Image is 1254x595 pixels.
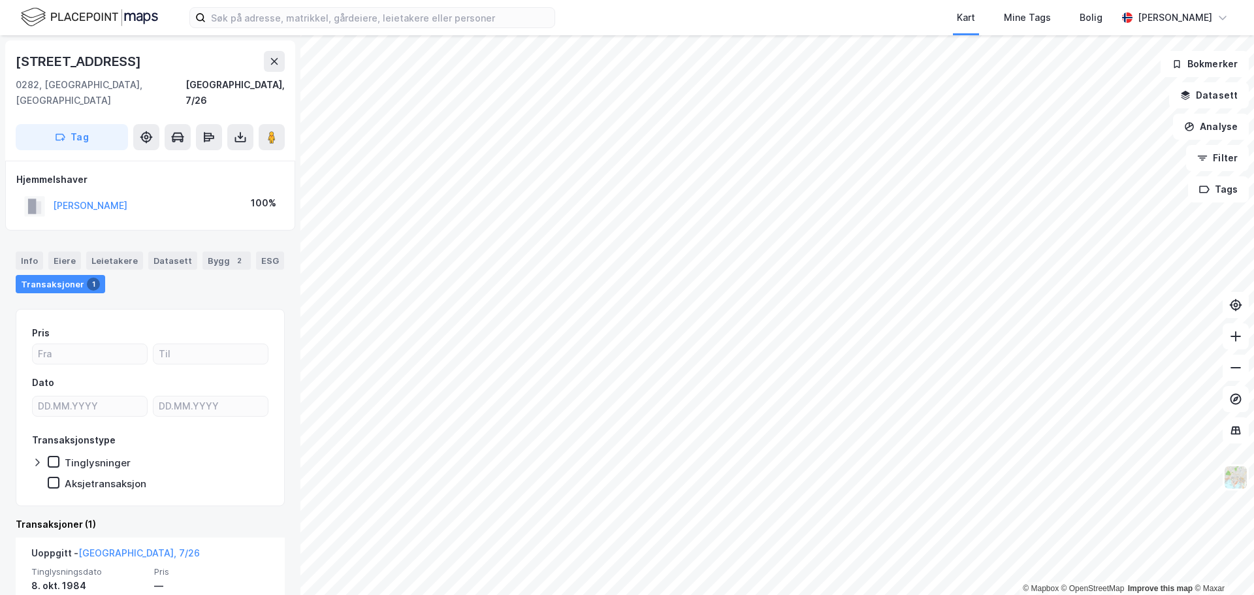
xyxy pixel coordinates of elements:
[16,251,43,270] div: Info
[206,8,555,27] input: Søk på adresse, matrikkel, gårdeiere, leietakere eller personer
[16,77,185,108] div: 0282, [GEOGRAPHIC_DATA], [GEOGRAPHIC_DATA]
[256,251,284,270] div: ESG
[957,10,975,25] div: Kart
[16,172,284,187] div: Hjemmelshaver
[32,325,50,341] div: Pris
[154,578,269,594] div: —
[148,251,197,270] div: Datasett
[251,195,276,211] div: 100%
[21,6,158,29] img: logo.f888ab2527a4732fd821a326f86c7f29.svg
[1173,114,1249,140] button: Analyse
[233,254,246,267] div: 2
[16,517,285,532] div: Transaksjoner (1)
[87,278,100,291] div: 1
[16,51,144,72] div: [STREET_ADDRESS]
[16,275,105,293] div: Transaksjoner
[1223,465,1248,490] img: Z
[32,432,116,448] div: Transaksjonstype
[31,566,146,577] span: Tinglysningsdato
[78,547,200,558] a: [GEOGRAPHIC_DATA], 7/26
[1128,584,1193,593] a: Improve this map
[31,578,146,594] div: 8. okt. 1984
[154,566,269,577] span: Pris
[86,251,143,270] div: Leietakere
[1188,176,1249,202] button: Tags
[31,545,200,566] div: Uoppgitt -
[65,477,146,490] div: Aksjetransaksjon
[48,251,81,270] div: Eiere
[1138,10,1212,25] div: [PERSON_NAME]
[1004,10,1051,25] div: Mine Tags
[1186,145,1249,171] button: Filter
[1080,10,1102,25] div: Bolig
[185,77,285,108] div: [GEOGRAPHIC_DATA], 7/26
[1023,584,1059,593] a: Mapbox
[65,457,131,469] div: Tinglysninger
[32,375,54,391] div: Dato
[33,396,147,416] input: DD.MM.YYYY
[1061,584,1125,593] a: OpenStreetMap
[202,251,251,270] div: Bygg
[16,124,128,150] button: Tag
[1169,82,1249,108] button: Datasett
[153,344,268,364] input: Til
[1189,532,1254,595] iframe: Chat Widget
[33,344,147,364] input: Fra
[153,396,268,416] input: DD.MM.YYYY
[1161,51,1249,77] button: Bokmerker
